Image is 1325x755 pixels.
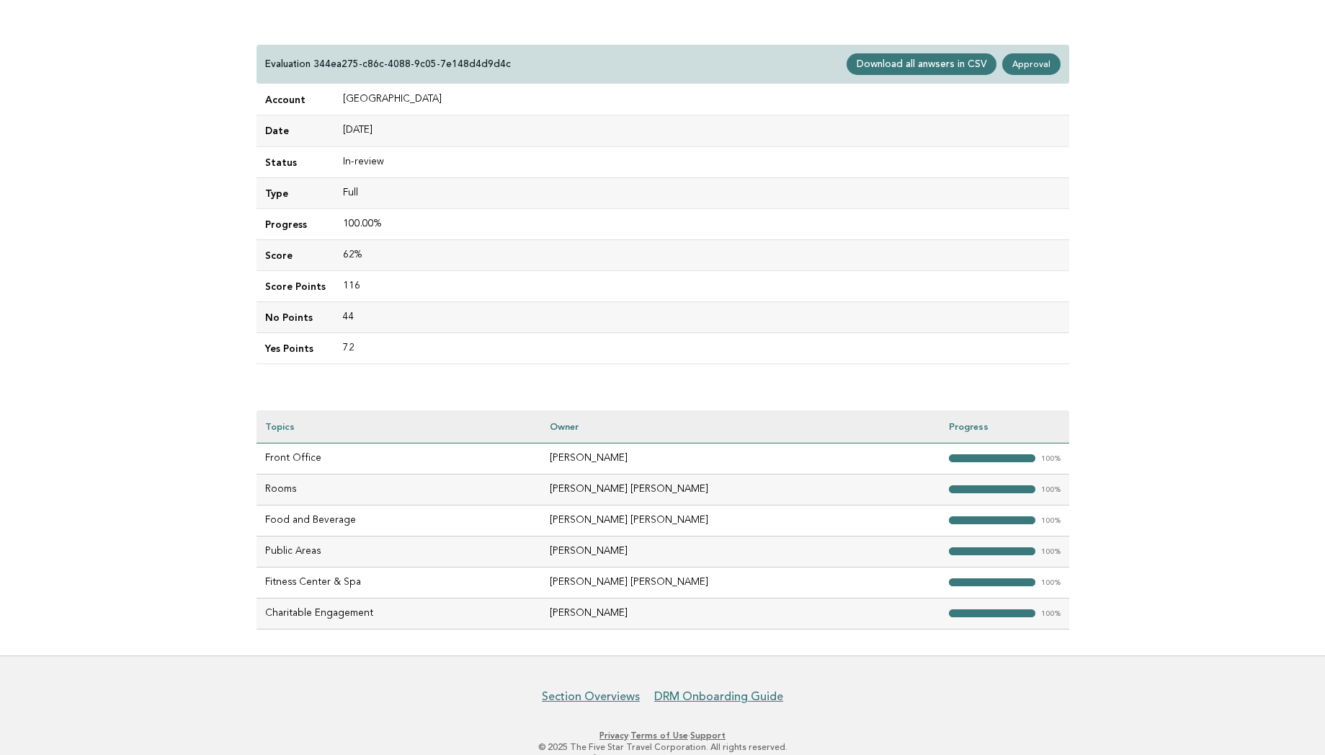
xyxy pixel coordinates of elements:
td: [PERSON_NAME] [541,536,940,567]
td: Charitable Engagement [256,598,541,629]
td: [PERSON_NAME] [541,443,940,474]
th: Progress [940,410,1069,443]
strong: "> [949,609,1035,617]
a: Approval [1002,53,1060,75]
em: 100% [1041,517,1061,525]
em: 100% [1041,610,1061,618]
td: 72 [334,333,1069,364]
td: Rooms [256,474,541,505]
th: Topics [256,410,541,443]
td: 44 [334,301,1069,332]
strong: "> [949,516,1035,524]
td: [DATE] [334,115,1069,146]
td: Progress [256,208,334,239]
p: © 2025 The Five Star Travel Corporation. All rights reserved. [222,741,1104,753]
td: [GEOGRAPHIC_DATA] [334,84,1069,115]
td: 62% [334,239,1069,270]
td: Type [256,177,334,208]
td: 116 [334,270,1069,301]
td: [PERSON_NAME] [PERSON_NAME] [541,567,940,598]
a: DRM Onboarding Guide [654,689,783,704]
strong: "> [949,454,1035,462]
em: 100% [1041,579,1061,587]
a: Privacy [599,730,628,741]
a: Download all anwsers in CSV [847,53,996,75]
p: Evaluation 344ea275-c86c-4088-9c05-7e148d4d9d4c [265,58,511,71]
td: Fitness Center & Spa [256,567,541,598]
td: No Points [256,301,334,332]
td: Account [256,84,334,115]
td: Full [334,177,1069,208]
td: Food and Beverage [256,505,541,536]
td: Date [256,115,334,146]
td: Score Points [256,270,334,301]
a: Section Overviews [542,689,640,704]
td: Score [256,239,334,270]
td: [PERSON_NAME] [541,598,940,629]
td: In-review [334,146,1069,177]
p: · · [222,730,1104,741]
td: Front Office [256,443,541,474]
td: Status [256,146,334,177]
a: Support [690,730,726,741]
td: [PERSON_NAME] [PERSON_NAME] [541,505,940,536]
td: [PERSON_NAME] [PERSON_NAME] [541,474,940,505]
em: 100% [1041,548,1061,556]
td: 100.00% [334,208,1069,239]
strong: "> [949,485,1035,493]
a: Terms of Use [630,730,688,741]
strong: "> [949,547,1035,555]
strong: "> [949,578,1035,586]
td: Public Areas [256,536,541,567]
th: Owner [541,410,940,443]
em: 100% [1041,455,1061,463]
td: Yes Points [256,333,334,364]
em: 100% [1041,486,1061,494]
